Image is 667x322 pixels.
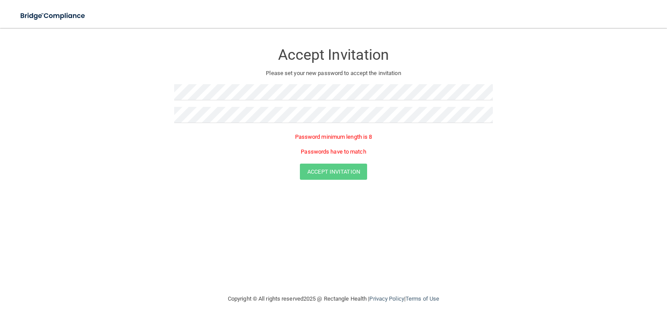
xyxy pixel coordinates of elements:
p: Password minimum length is 8 [174,132,493,142]
iframe: Drift Widget Chat Controller [516,261,657,296]
p: Passwords have to match [174,147,493,157]
button: Accept Invitation [300,164,367,180]
h3: Accept Invitation [174,47,493,63]
a: Terms of Use [406,295,439,302]
a: Privacy Policy [369,295,404,302]
p: Please set your new password to accept the invitation [181,68,486,79]
img: bridge_compliance_login_screen.278c3ca4.svg [13,7,93,25]
div: Copyright © All rights reserved 2025 @ Rectangle Health | | [174,285,493,313]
